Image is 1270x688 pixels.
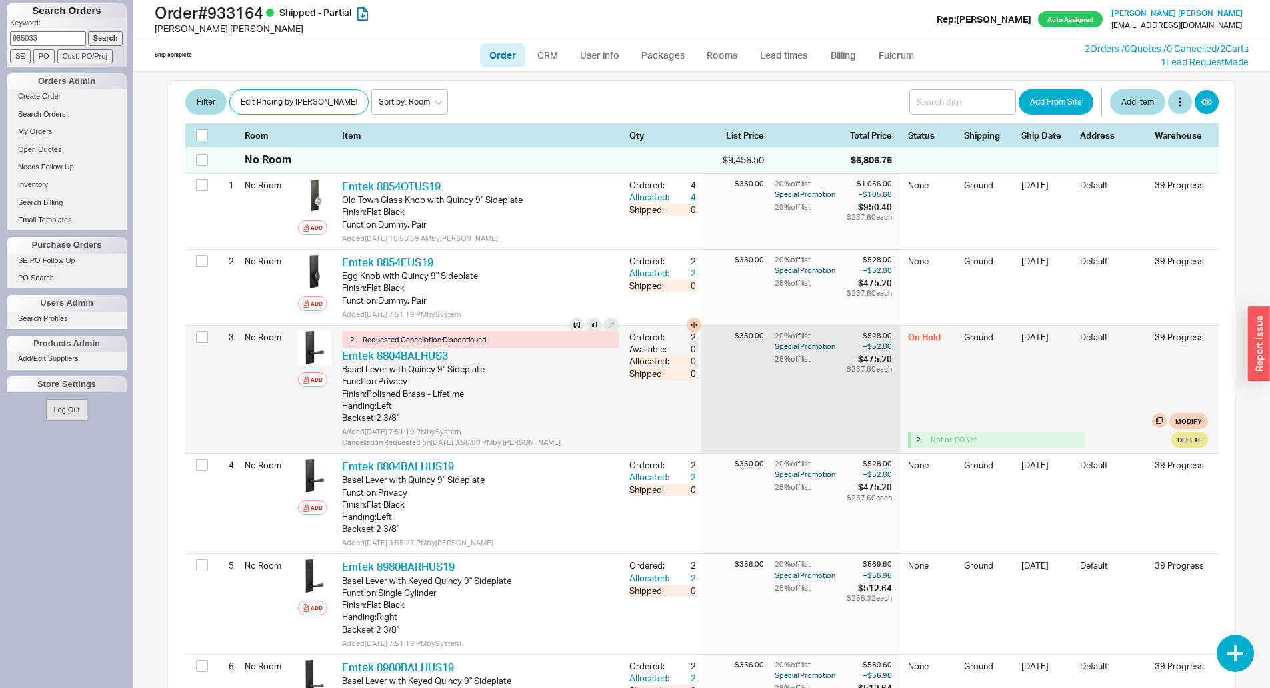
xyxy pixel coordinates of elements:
[342,661,454,674] a: Emtek 8980BALHUS19
[1217,43,1249,54] a: /2Carts
[964,129,1013,141] div: Shipping
[7,254,127,268] a: SE PO Follow Up
[7,107,127,121] a: Search Orders
[33,49,55,63] input: PO
[7,178,127,192] a: Inventory
[629,672,696,684] button: Allocated:2
[908,179,956,209] div: None
[245,129,293,141] div: Room
[298,331,331,364] img: BA_mlp5po
[279,7,351,18] span: Shipped - Partial
[342,623,619,635] div: Backset : 2 3/8"
[1111,9,1243,18] a: [PERSON_NAME] [PERSON_NAME]
[672,255,696,267] div: 2
[245,250,293,272] div: No Room
[342,675,619,687] div: Basel Lever with Keyed Quincy 9" Sideplate
[245,655,293,677] div: No Room
[10,49,31,63] input: SE
[245,454,293,476] div: No Room
[7,376,127,392] div: Store Settings
[964,459,1013,513] div: Ground
[298,459,331,492] img: BA_mlp5po
[1155,559,1208,571] div: 39 Progress
[672,355,696,367] div: 0
[775,582,844,594] div: 28 % off list
[342,587,619,599] div: Function : Single Cylinder
[1175,416,1202,426] span: Modify
[18,163,74,171] span: Needs Follow Up
[672,672,696,684] div: 2
[1019,89,1093,115] button: Add From Site
[847,255,892,265] div: $528.00
[298,255,331,288] img: E_tuskjz
[350,334,355,345] div: 2
[342,129,624,141] div: Item
[342,363,619,375] div: Basel Lever with Quincy 9" Sideplate
[629,471,696,483] button: Allocated:2
[217,554,234,577] div: 5
[701,153,764,167] div: $9,456.50
[629,204,672,216] div: Shipped:
[775,353,844,365] div: 28 % off list
[10,18,127,31] p: Keyword:
[775,559,844,569] div: 20 % off list
[964,179,1013,209] div: Ground
[869,43,924,67] a: Fulcrum
[775,469,844,480] div: Special Promotion
[1080,459,1147,513] div: Default
[7,237,127,253] div: Purchase Orders
[1161,56,1249,67] a: 1Lead RequestMade
[847,201,892,213] div: $950.40
[7,271,127,285] a: PO Search
[775,481,844,493] div: 28 % off list
[1080,331,1147,413] div: Default
[964,331,1013,413] div: Ground
[7,143,127,157] a: Open Quotes
[629,280,672,292] div: Shipped:
[155,3,639,22] h1: Order # 933164
[342,180,441,193] a: Emtek 8854OTUS19
[629,267,672,279] div: Allocated:
[629,572,696,584] button: Allocated:2
[672,660,696,672] div: 2
[342,611,619,623] div: Handing : Right
[1021,331,1072,413] div: [DATE]
[964,559,1013,613] div: Ground
[1155,660,1208,672] div: 39 Progress
[629,255,672,267] div: Ordered:
[629,191,672,203] div: Allocated:
[1110,89,1165,115] button: Add Item
[964,255,1013,285] div: Ground
[629,191,696,203] button: Allocated:4
[629,572,672,584] div: Allocated:
[1155,255,1208,267] div: 39 Progress
[217,174,234,196] div: 1
[245,174,293,196] div: No Room
[1021,129,1072,141] div: Ship Date
[672,459,696,471] div: 2
[1111,21,1242,30] div: [EMAIL_ADDRESS][DOMAIN_NAME]
[775,189,844,200] div: Special Promotion
[701,459,764,469] div: $330.00
[908,331,956,413] div: On Hold
[847,353,892,365] div: $475.20
[775,179,844,189] div: 20 % off list
[629,559,672,571] div: Ordered:
[629,355,672,367] div: Allocated:
[298,179,331,212] img: Emtek_Old_Town_Knob_OT_US10B_uisvnf
[185,89,227,115] button: Filter
[1169,413,1208,429] button: Modify
[847,582,892,594] div: $512.64
[311,502,323,513] div: Add
[342,474,619,486] div: Basel Lever with Quincy 9" Sideplate
[629,129,696,141] div: Qty
[775,459,844,469] div: 20 % off list
[672,484,696,496] div: 0
[7,160,127,174] a: Needs Follow Up
[1121,94,1154,110] span: Add Item
[629,343,672,355] div: Available:
[1021,179,1072,209] div: [DATE]
[672,585,696,597] div: 0
[298,372,327,387] button: Add
[632,43,695,67] a: Packages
